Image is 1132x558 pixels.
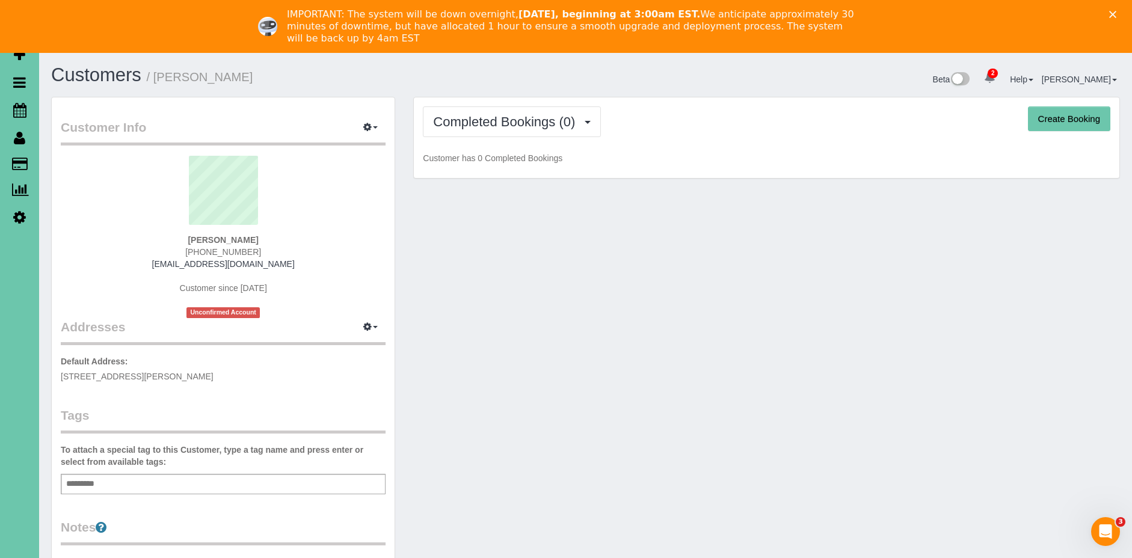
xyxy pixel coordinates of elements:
a: [PERSON_NAME] [1042,75,1117,84]
small: / [PERSON_NAME] [147,70,253,84]
span: Customer since [DATE] [180,283,267,293]
label: To attach a special tag to this Customer, type a tag name and press enter or select from availabl... [61,444,386,468]
button: Completed Bookings (0) [423,106,601,137]
span: Completed Bookings (0) [433,114,581,129]
a: [EMAIL_ADDRESS][DOMAIN_NAME] [152,259,295,269]
span: [STREET_ADDRESS][PERSON_NAME] [61,372,214,381]
a: Help [1010,75,1033,84]
button: Create Booking [1028,106,1110,132]
strong: [PERSON_NAME] [188,235,258,245]
img: Profile image for Ellie [258,17,277,36]
span: [PHONE_NUMBER] [185,247,261,257]
div: IMPORTANT: The system will be down overnight, We anticipate approximately 30 minutes of downtime,... [287,8,855,44]
a: Customers [51,64,141,85]
label: Default Address: [61,355,128,367]
legend: Tags [61,406,386,434]
div: Close [1109,11,1121,18]
legend: Customer Info [61,118,386,146]
p: Customer has 0 Completed Bookings [423,152,1110,164]
legend: Notes [61,518,386,545]
span: 3 [1116,517,1125,527]
iframe: Intercom live chat [1091,517,1120,546]
a: 2 [978,65,1001,91]
img: New interface [950,72,970,88]
span: 2 [988,69,998,78]
span: Unconfirmed Account [186,307,260,317]
b: [DATE], beginning at 3:00am EST. [518,8,700,20]
a: Beta [933,75,970,84]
